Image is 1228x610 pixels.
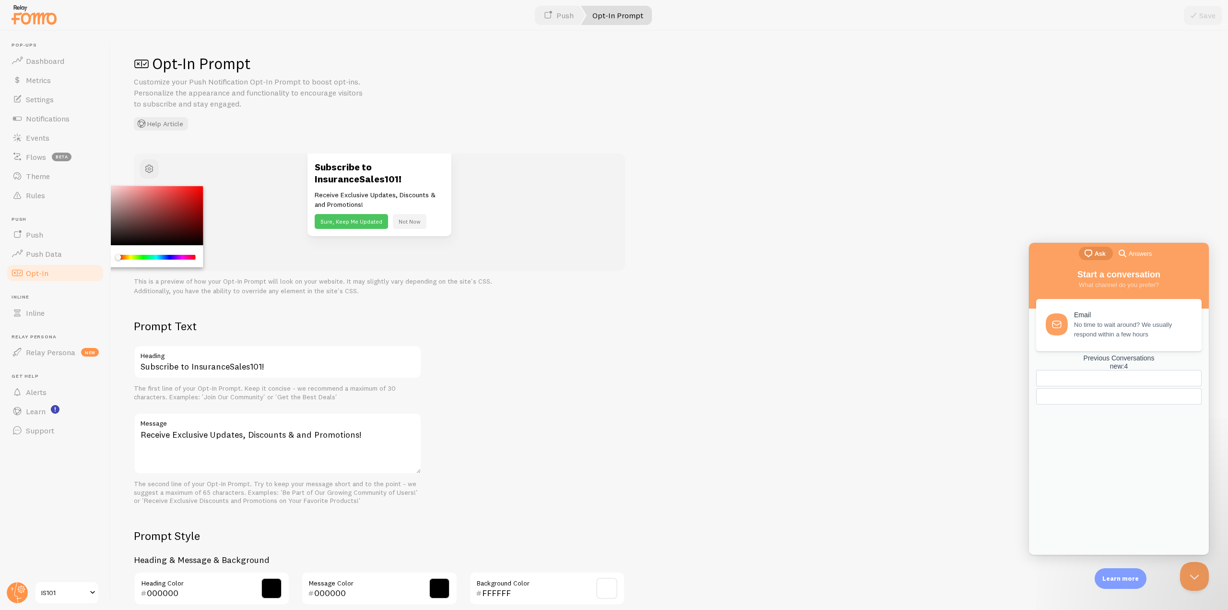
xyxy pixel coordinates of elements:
span: Metrics [26,75,51,85]
span: Get Help [12,373,105,380]
span: new [81,348,99,357]
a: Theme [6,167,105,186]
span: Push Data [26,249,62,259]
span: Opt-In [26,268,48,278]
p: Learn more [1102,574,1139,583]
h1: Opt-In Prompt [134,54,1205,73]
span: IS101 [41,587,87,598]
span: Theme [26,171,50,181]
a: Opt-In [6,263,105,283]
button: Help Article [134,117,188,131]
span: Support [26,426,54,435]
a: Flows beta [6,147,105,167]
h2: Prompt Text [134,319,422,334]
a: Learn [6,402,105,421]
h3: Heading & Message & Background [134,554,625,565]
div: Learn more [1095,568,1146,589]
div: The second line of your Opt-In Prompt. Try to keep your message short and to the point - we sugge... [134,480,422,505]
span: beta [52,153,71,161]
span: Flows [26,152,46,162]
span: Inline [12,294,105,300]
p: Receive Exclusive Updates, Discounts & and Promotions! [315,190,444,209]
span: Pop-ups [12,42,105,48]
a: Push Data [6,244,105,263]
a: IS101 [35,581,99,604]
div: Chrome color picker [95,186,203,268]
span: Learn [26,407,46,416]
a: Push [6,225,105,244]
span: Relay Persona [12,334,105,340]
a: Support [6,421,105,440]
a: Metrics [6,71,105,90]
p: Customize your Push Notification Opt-In Prompt to boost opt-ins. Personalize the appearance and f... [134,76,364,109]
svg: <p>Watch New Feature Tutorials!</p> [51,405,59,414]
span: Inline [26,308,45,318]
div: The first line of your Opt-In Prompt. Keep it concise - we recommend a maximum of 30 characters. ... [134,384,422,401]
span: Settings [26,95,54,104]
a: Inline [6,303,105,323]
a: Events [6,128,105,147]
label: Message [134,413,422,429]
a: Dashboard [6,51,105,71]
img: fomo-relay-logo-orange.svg [10,2,58,27]
a: Relay Persona new [6,343,105,362]
span: Rules [26,191,45,200]
span: Dashboard [26,56,64,66]
a: Notifications [6,109,105,128]
label: Heading [134,345,422,361]
button: Not Now [393,214,426,229]
iframe: Help Scout Beacon - Live Chat, Contact Form, and Knowledge Base [1029,243,1209,555]
span: Events [26,133,49,143]
span: Push [26,230,43,239]
span: Push [12,216,105,223]
a: Rules [6,186,105,205]
span: Alerts [26,387,47,397]
h2: Prompt Style [134,528,625,543]
iframe: Help Scout Beacon - Close [1180,562,1209,591]
a: Settings [6,90,105,109]
p: This is a preview of how your Opt-In Prompt will look on your website. It may slightly vary depen... [134,276,625,296]
button: Sure, Keep Me Updated [315,214,388,229]
span: Relay Persona [26,347,75,357]
h3: Subscribe to InsuranceSales101! [315,161,444,185]
span: Notifications [26,114,70,123]
a: Alerts [6,383,105,402]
